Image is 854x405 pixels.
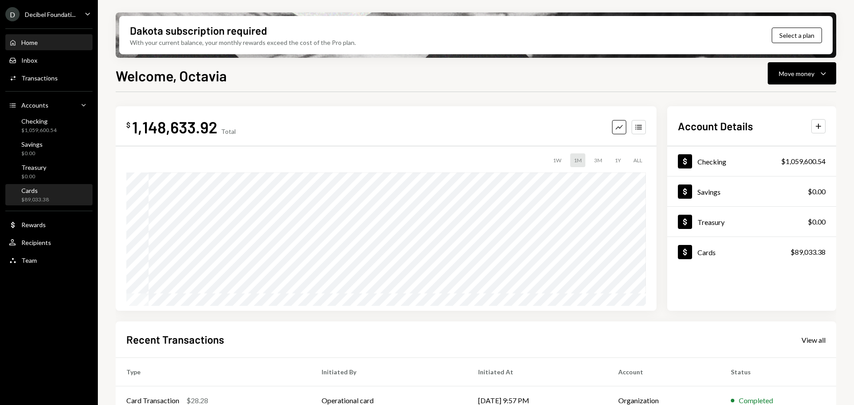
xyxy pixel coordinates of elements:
div: $ [126,120,130,129]
a: Cards$89,033.38 [667,237,836,267]
th: Initiated At [467,358,608,386]
div: 1W [549,153,565,167]
div: Transactions [21,74,58,82]
div: Decibel Foundati... [25,11,76,18]
th: Initiated By [311,358,467,386]
div: $0.00 [808,217,826,227]
a: Savings$0.00 [667,176,836,206]
a: View all [802,335,826,345]
div: ALL [630,153,646,167]
div: Rewards [21,221,46,229]
div: Savings [21,140,43,148]
th: Type [116,358,311,386]
div: $0.00 [808,186,826,197]
div: $89,033.38 [790,247,826,257]
button: Select a plan [772,28,822,43]
div: D [5,7,20,21]
div: Dakota subscription required [130,23,267,38]
div: $0.00 [21,173,46,180]
div: Checking [697,157,726,166]
div: $89,033.38 [21,196,49,204]
div: Cards [697,248,716,257]
h1: Welcome, Octavia [116,67,227,84]
div: View all [802,336,826,345]
a: Treasury$0.00 [5,161,93,182]
a: Savings$0.00 [5,138,93,159]
div: Cards [21,187,49,194]
a: Accounts [5,97,93,113]
div: Checking [21,117,56,125]
th: Status [720,358,836,386]
a: Team [5,252,93,268]
div: Move money [779,69,814,78]
a: Home [5,34,93,50]
a: Checking$1,059,600.54 [5,115,93,136]
div: Savings [697,188,721,196]
div: Treasury [21,164,46,171]
div: Inbox [21,56,37,64]
div: 1,148,633.92 [132,117,218,137]
a: Rewards [5,217,93,233]
div: $1,059,600.54 [781,156,826,167]
h2: Recent Transactions [126,332,224,347]
div: Home [21,39,38,46]
div: Total [221,128,236,135]
div: $1,059,600.54 [21,127,56,134]
div: 3M [591,153,606,167]
div: Accounts [21,101,48,109]
div: Recipients [21,239,51,246]
a: Transactions [5,70,93,86]
h2: Account Details [678,119,753,133]
div: 1Y [611,153,624,167]
button: Move money [768,62,836,84]
a: Cards$89,033.38 [5,184,93,205]
a: Treasury$0.00 [667,207,836,237]
a: Recipients [5,234,93,250]
div: Treasury [697,218,725,226]
div: Team [21,257,37,264]
div: $0.00 [21,150,43,157]
a: Checking$1,059,600.54 [667,146,836,176]
div: With your current balance, your monthly rewards exceed the cost of the Pro plan. [130,38,356,47]
div: 1M [570,153,585,167]
a: Inbox [5,52,93,68]
th: Account [608,358,720,386]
